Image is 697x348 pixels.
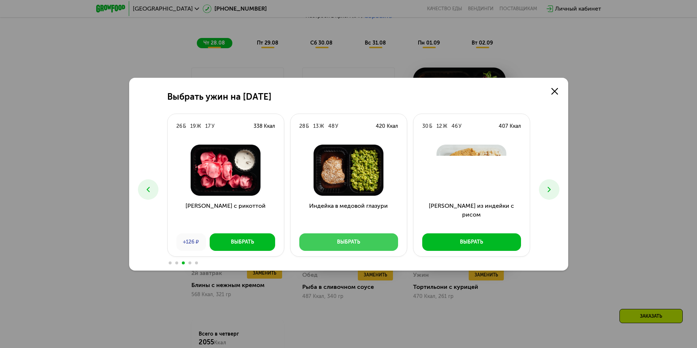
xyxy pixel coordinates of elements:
[299,123,305,130] div: 28
[291,202,407,228] h3: Индейка в медовой глазури
[183,123,186,130] div: Б
[167,92,271,102] h2: Выбрать ужин на [DATE]
[337,238,360,246] div: Выбрать
[296,145,401,196] img: Индейка в медовой глазури
[299,233,398,251] button: Выбрать
[376,123,398,130] div: 420 Ккал
[499,123,521,130] div: 407 Ккал
[319,123,324,130] div: Ж
[205,123,211,130] div: 17
[254,123,275,130] div: 338 Ккал
[429,123,432,130] div: Б
[328,123,334,130] div: 48
[458,123,461,130] div: У
[313,123,319,130] div: 13
[231,238,254,246] div: Выбрать
[210,233,275,251] button: Выбрать
[443,123,447,130] div: Ж
[436,123,442,130] div: 12
[168,202,284,228] h3: [PERSON_NAME] с рикоттой
[306,123,309,130] div: Б
[173,145,278,196] img: Тортеллини с рикоттой
[176,233,206,251] div: +126 ₽
[335,123,338,130] div: У
[460,238,483,246] div: Выбрать
[196,123,201,130] div: Ж
[176,123,182,130] div: 26
[419,145,524,196] img: Стейк из индейки с рисом
[413,202,530,228] h3: [PERSON_NAME] из индейки с рисом
[211,123,214,130] div: У
[190,123,196,130] div: 19
[451,123,458,130] div: 46
[422,123,428,130] div: 30
[422,233,521,251] button: Выбрать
